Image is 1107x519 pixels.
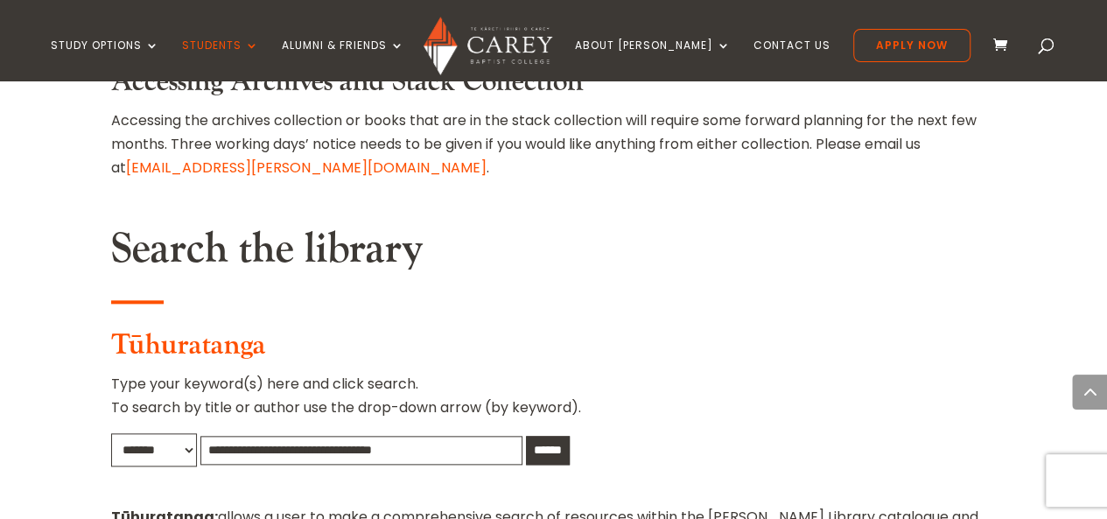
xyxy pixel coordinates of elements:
h3: Accessing Archives and Stack Collection [111,66,997,108]
h2: Search the library [111,224,997,284]
a: Alumni & Friends [282,39,404,81]
img: Carey Baptist College [424,17,552,75]
a: Study Options [51,39,159,81]
a: About [PERSON_NAME] [575,39,731,81]
a: Students [182,39,259,81]
p: Type your keyword(s) here and click search. To search by title or author use the drop-down arrow ... [111,372,997,433]
a: [EMAIL_ADDRESS][PERSON_NAME][DOMAIN_NAME] [126,158,487,178]
h3: Tūhuratanga [111,329,997,371]
a: Contact Us [753,39,830,81]
p: Accessing the archives collection or books that are in the stack collection will require some for... [111,109,997,180]
a: Apply Now [853,29,970,62]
